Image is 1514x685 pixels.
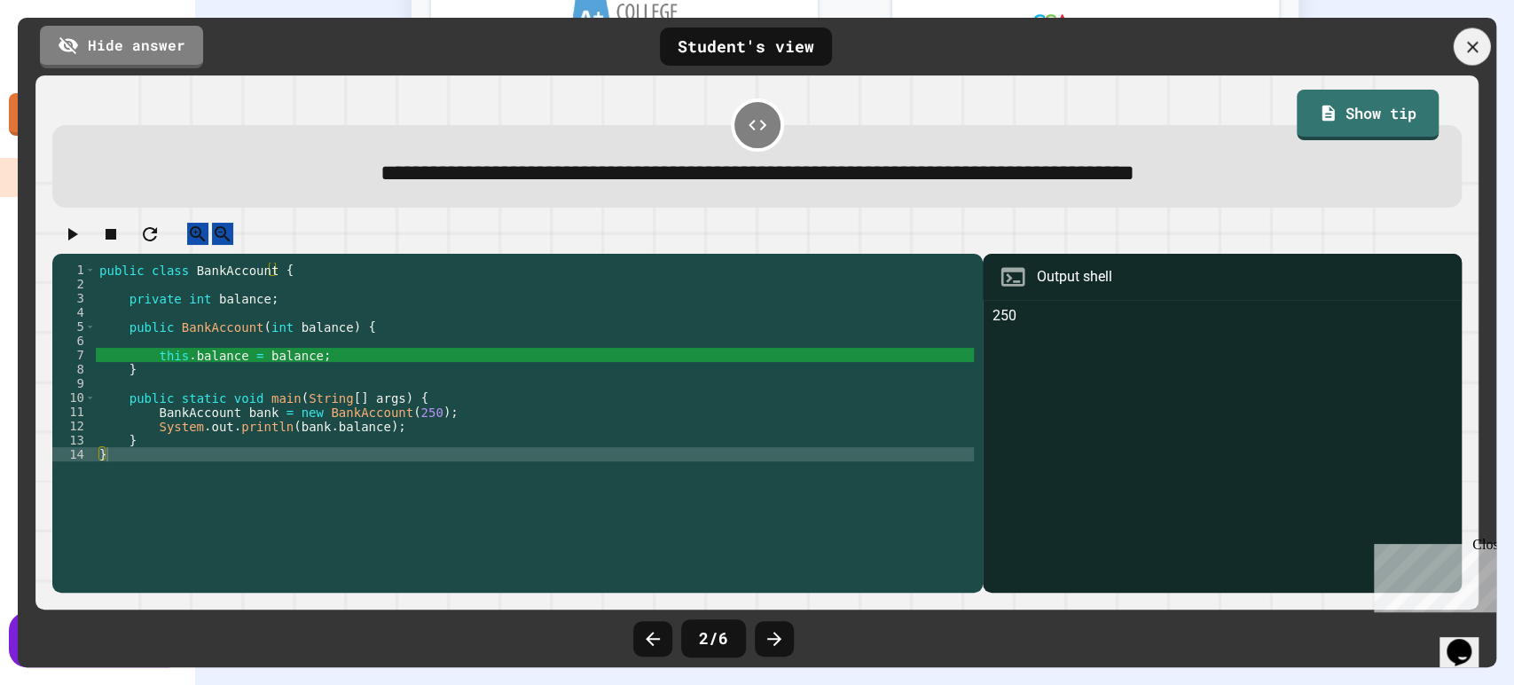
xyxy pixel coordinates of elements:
[52,277,96,291] div: 2
[52,419,96,433] div: 12
[52,263,96,277] div: 1
[992,305,1453,593] div: 250
[1367,537,1496,612] iframe: chat widget
[52,334,96,348] div: 6
[85,319,95,334] span: Toggle code folding, rows 5 through 8
[1439,614,1496,667] iframe: chat widget
[52,447,96,461] div: 14
[7,7,122,113] div: Chat with us now!Close
[660,28,832,66] div: Student's view
[52,305,96,319] div: 4
[52,348,96,362] div: 7
[40,26,203,68] a: Hide answer
[52,405,96,419] div: 11
[52,433,96,447] div: 13
[52,319,96,334] div: 5
[85,263,95,277] span: Toggle code folding, rows 1 through 14
[52,291,96,305] div: 3
[1297,90,1439,140] a: Show tip
[52,376,96,390] div: 9
[85,390,95,405] span: Toggle code folding, rows 10 through 13
[681,619,746,657] div: 2 / 6
[52,390,96,405] div: 10
[52,362,96,376] div: 8
[1036,266,1111,287] div: Output shell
